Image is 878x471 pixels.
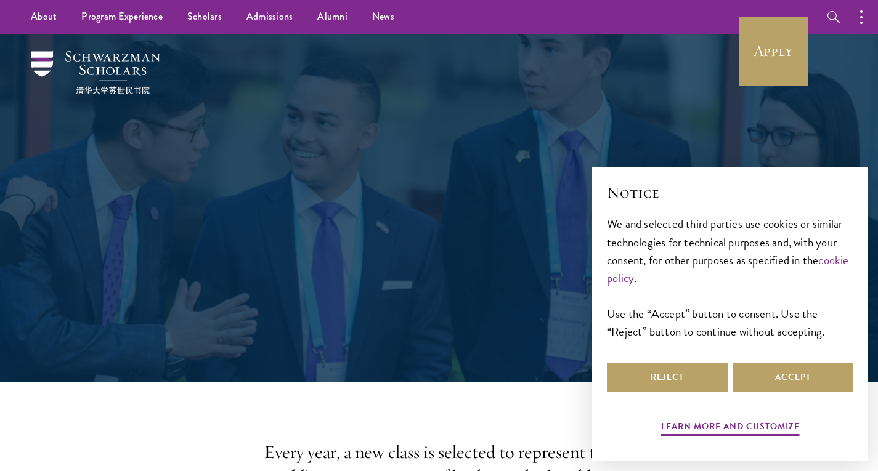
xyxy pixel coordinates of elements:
button: Learn more and customize [661,419,800,438]
img: Schwarzman Scholars [31,51,160,94]
a: cookie policy [607,251,849,287]
button: Reject [607,363,728,392]
button: Accept [733,363,853,392]
h2: Notice [607,182,853,203]
div: We and selected third parties use cookies or similar technologies for technical purposes and, wit... [607,215,853,340]
a: Apply [739,17,808,86]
